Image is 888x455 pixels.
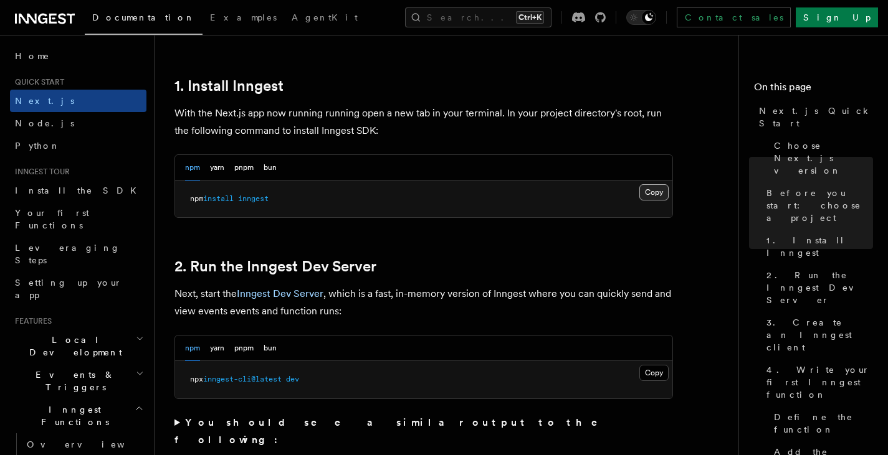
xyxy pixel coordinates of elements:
[237,288,323,299] a: Inngest Dev Server
[769,134,873,182] a: Choose Next.js version
[761,359,873,406] a: 4. Write your first Inngest function
[15,118,74,128] span: Node.js
[174,414,673,449] summary: You should see a similar output to the following:
[85,4,203,35] a: Documentation
[10,112,146,134] a: Node.js
[10,403,135,428] span: Inngest Functions
[10,45,146,67] a: Home
[174,285,673,320] p: Next, start the , which is a fast, in-memory version of Inngest where you can quickly send and vi...
[92,12,195,22] span: Documentation
[774,139,873,177] span: Choose Next.js version
[10,77,64,87] span: Quick start
[626,10,656,25] button: Toggle dark mode
[10,202,146,237] a: Your first Functions
[15,243,120,265] span: Leveraging Steps
[185,155,200,181] button: npm
[15,278,122,300] span: Setting up your app
[15,208,89,230] span: Your first Functions
[234,155,254,181] button: pnpm
[761,182,873,229] a: Before you start: choose a project
[759,105,873,129] span: Next.js Quick Start
[10,237,146,271] a: Leveraging Steps
[190,375,203,383] span: npx
[10,134,146,157] a: Python
[10,398,146,433] button: Inngest Functions
[10,167,70,177] span: Inngest tour
[761,229,873,264] a: 1. Install Inngest
[210,155,224,181] button: yarn
[761,264,873,311] a: 2. Run the Inngest Dev Server
[10,364,146,398] button: Events & Triggers
[185,335,200,361] button: npm
[774,411,873,436] span: Define the function
[516,11,544,24] kbd: Ctrl+K
[284,4,365,34] a: AgentKit
[769,406,873,441] a: Define the function
[15,50,50,62] span: Home
[761,311,873,359] a: 3. Create an Inngest client
[174,416,615,446] strong: You should see a similar output to the following:
[174,258,376,275] a: 2. Run the Inngest Dev Server
[203,194,234,203] span: install
[10,329,146,364] button: Local Development
[292,12,358,22] span: AgentKit
[766,316,873,354] span: 3. Create an Inngest client
[190,194,203,203] span: npm
[754,100,873,134] a: Next.js Quick Start
[210,12,277,22] span: Examples
[766,234,873,259] span: 1. Install Inngest
[639,184,669,200] button: Copy
[234,335,254,361] button: pnpm
[264,335,277,361] button: bun
[238,194,269,203] span: inngest
[286,375,299,383] span: dev
[15,141,60,151] span: Python
[264,155,277,181] button: bun
[10,179,146,202] a: Install the SDK
[766,364,873,401] span: 4. Write your first Inngest function
[796,7,878,27] a: Sign Up
[15,96,74,106] span: Next.js
[766,269,873,306] span: 2. Run the Inngest Dev Server
[203,4,284,34] a: Examples
[27,439,155,449] span: Overview
[10,334,136,359] span: Local Development
[677,7,791,27] a: Contact sales
[174,105,673,139] p: With the Next.js app now running running open a new tab in your terminal. In your project directo...
[10,316,52,326] span: Features
[766,187,873,224] span: Before you start: choose a project
[10,271,146,306] a: Setting up your app
[10,90,146,112] a: Next.js
[174,77,284,95] a: 1. Install Inngest
[15,185,144,195] span: Install the SDK
[210,335,224,361] button: yarn
[639,365,669,381] button: Copy
[10,368,136,393] span: Events & Triggers
[754,80,873,100] h4: On this page
[405,7,551,27] button: Search...Ctrl+K
[203,375,282,383] span: inngest-cli@latest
